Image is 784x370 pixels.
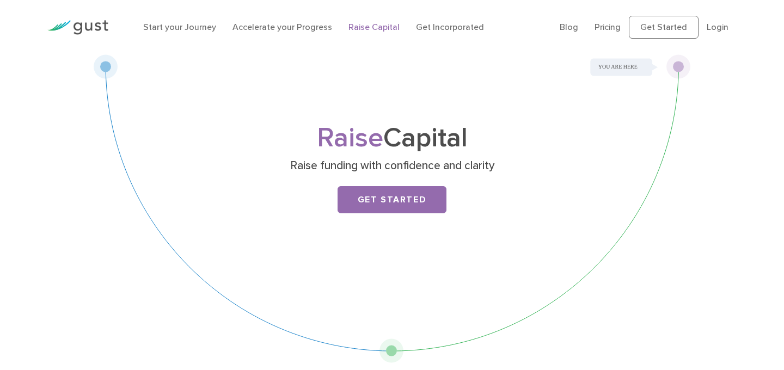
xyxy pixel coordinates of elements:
a: Blog [560,22,578,32]
a: Get Incorporated [416,22,484,32]
a: Pricing [595,22,621,32]
a: Login [707,22,728,32]
span: Raise [317,122,383,154]
a: Raise Capital [348,22,400,32]
h1: Capital [177,126,607,151]
a: Get Started [629,16,699,39]
a: Start your Journey [143,22,216,32]
p: Raise funding with confidence and clarity [181,158,603,174]
a: Get Started [338,186,446,213]
a: Accelerate your Progress [232,22,332,32]
img: Gust Logo [47,20,108,35]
